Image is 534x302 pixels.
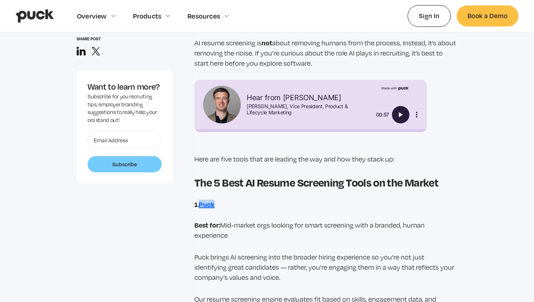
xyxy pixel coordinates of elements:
[77,36,173,41] div: Share post
[381,86,409,90] img: Made with Puck
[77,12,107,20] div: Overview
[194,200,199,209] strong: 1.
[133,12,162,20] div: Products
[88,81,162,93] div: Want to learn more?
[187,12,220,20] div: Resources
[392,106,409,123] button: Play
[194,220,457,240] p: Mid-market orgs looking for smart screening with a branded, human experience
[88,131,162,149] input: Email Address
[457,5,518,26] a: Book a Demo
[88,156,162,173] input: Subscribe
[199,200,215,208] a: Puck
[194,132,457,142] p: ‍
[88,93,162,124] div: Subscribe for you recruiting tips, employer branding suggestions to really help your ora stand out!
[194,175,438,189] strong: The 5 Best AI Resume Screening Tools on the Market
[194,220,220,229] strong: Best for:
[408,5,451,26] a: Sign In
[194,154,457,164] p: Here are five tools that are leading the way and how they stack up:
[194,38,457,68] p: AI resume screening is about removing humans from the process. Instead, it’s about removing the n...
[369,110,389,119] div: 00:57
[247,103,366,116] div: [PERSON_NAME], Vice President, Product & Lifecycle Marketing
[203,86,241,123] img: Tom Gardiner headshot
[247,93,366,102] div: Hear from [PERSON_NAME]
[88,131,162,173] form: Want to learn more?
[262,38,272,47] strong: not
[194,252,457,282] p: Puck brings AI screening into the broader hiring experience so you’re not just identifying great ...
[412,110,421,119] button: More options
